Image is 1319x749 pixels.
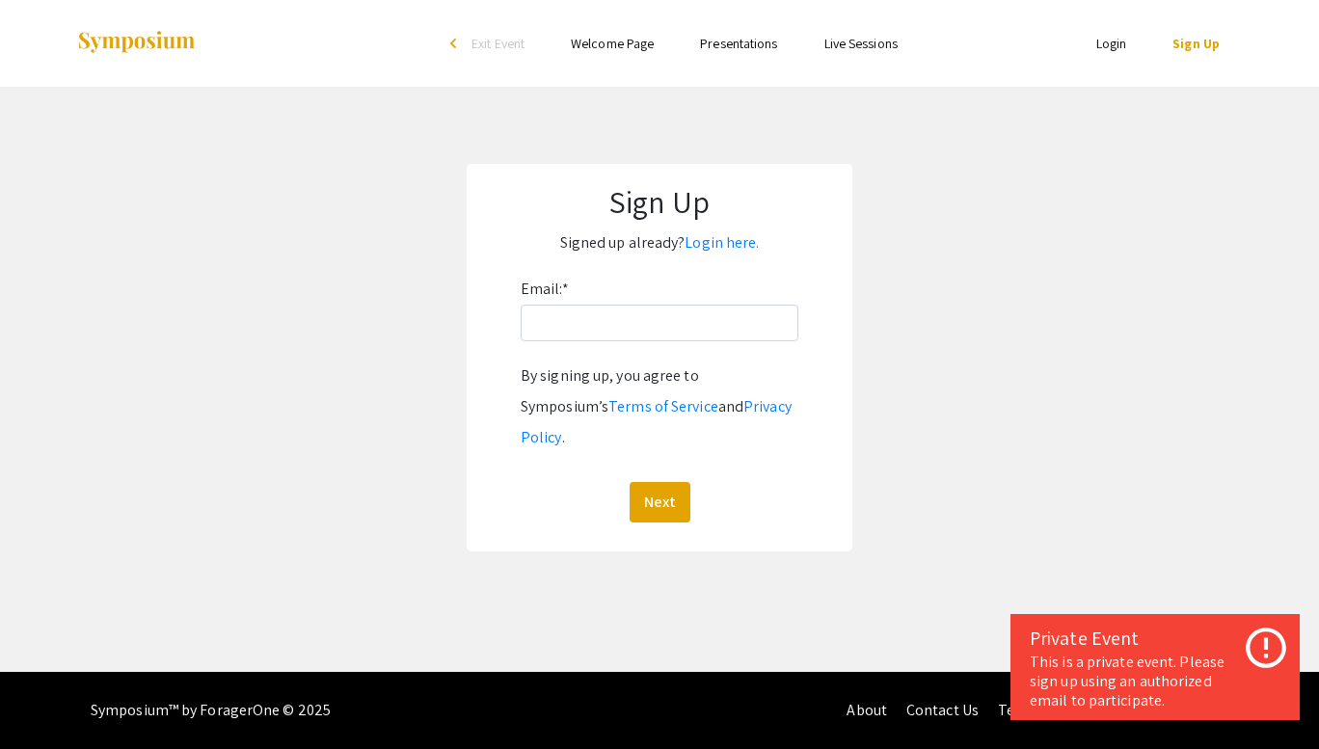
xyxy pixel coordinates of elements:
button: Next [630,482,690,522]
img: Symposium by ForagerOne [76,30,197,56]
a: Privacy Policy [521,396,792,447]
a: Terms of Service [608,396,718,416]
a: Contact Us [906,700,979,720]
a: Sign Up [1172,35,1220,52]
a: Presentations [700,35,777,52]
a: Welcome Page [571,35,654,52]
p: Signed up already? [486,227,833,258]
div: This is a private event. Please sign up using an authorized email to participate. [1030,653,1280,710]
a: About [847,700,887,720]
a: Terms of Service [998,700,1108,720]
div: Private Event [1030,624,1280,653]
div: Symposium™ by ForagerOne © 2025 [91,672,331,749]
label: Email: [521,274,569,305]
div: By signing up, you agree to Symposium’s and . [521,361,798,453]
h1: Sign Up [486,183,833,220]
a: Login [1096,35,1127,52]
a: Live Sessions [824,35,898,52]
div: arrow_back_ios [450,38,462,49]
span: Exit Event [471,35,525,52]
a: Login here. [685,232,759,253]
